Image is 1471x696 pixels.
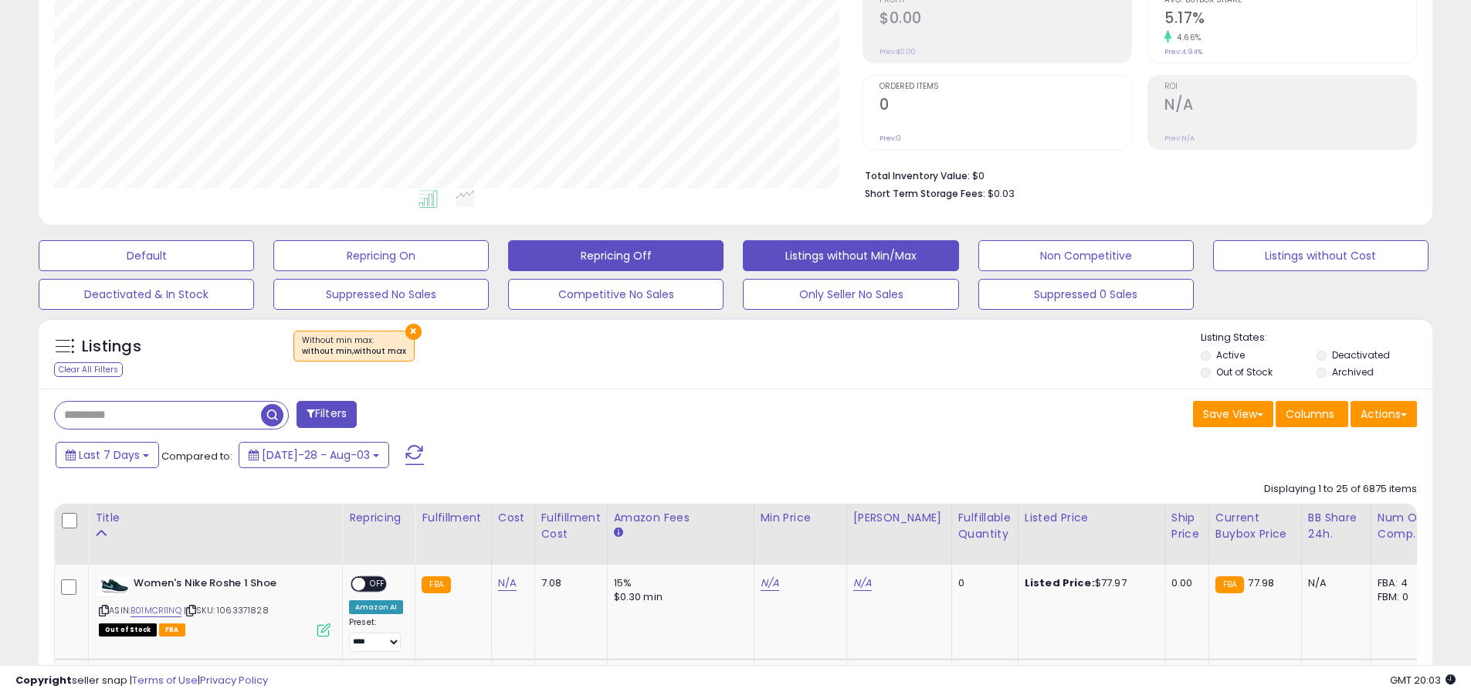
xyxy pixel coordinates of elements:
[1308,510,1364,542] div: BB Share 24h.
[880,9,1131,30] h2: $0.00
[614,510,747,526] div: Amazon Fees
[1378,576,1429,590] div: FBA: 4
[99,576,130,596] img: 31vJ3TPk-2L._SL40_.jpg
[1216,348,1245,362] label: Active
[761,510,840,526] div: Min Price
[1201,331,1432,345] p: Listing States:
[1025,576,1153,590] div: $77.97
[1164,47,1202,56] small: Prev: 4.94%
[297,401,357,428] button: Filters
[349,617,403,652] div: Preset:
[541,576,595,590] div: 7.08
[1171,510,1202,542] div: Ship Price
[239,442,389,468] button: [DATE]-28 - Aug-03
[761,575,779,591] a: N/A
[1171,576,1197,590] div: 0.00
[743,279,958,310] button: Only Seller No Sales
[39,240,254,271] button: Default
[134,576,321,595] b: Women's Nike Roshe 1 Shoe
[880,96,1131,117] h2: 0
[15,673,72,688] strong: Copyright
[1264,482,1417,497] div: Displaying 1 to 25 of 6875 items
[988,186,1015,201] span: $0.03
[132,673,198,688] a: Terms of Use
[614,526,623,540] small: Amazon Fees.
[853,575,872,591] a: N/A
[56,442,159,468] button: Last 7 Days
[880,134,901,143] small: Prev: 0
[422,510,484,526] div: Fulfillment
[1213,240,1429,271] button: Listings without Cost
[302,334,406,358] span: Without min max :
[865,165,1405,184] li: $0
[958,576,1006,590] div: 0
[498,575,517,591] a: N/A
[1171,32,1202,43] small: 4.66%
[130,604,181,617] a: B01MCRI1NQ
[262,447,370,463] span: [DATE]-28 - Aug-03
[978,279,1194,310] button: Suppressed 0 Sales
[614,576,742,590] div: 15%
[1286,406,1334,422] span: Columns
[1351,401,1417,427] button: Actions
[422,576,450,593] small: FBA
[1215,510,1295,542] div: Current Buybox Price
[1378,510,1434,542] div: Num of Comp.
[1025,575,1095,590] b: Listed Price:
[79,447,140,463] span: Last 7 Days
[349,600,403,614] div: Amazon AI
[273,240,489,271] button: Repricing On
[161,449,232,463] span: Compared to:
[1215,576,1244,593] small: FBA
[508,240,724,271] button: Repricing Off
[541,510,601,542] div: Fulfillment Cost
[853,510,945,526] div: [PERSON_NAME]
[865,187,985,200] b: Short Term Storage Fees:
[1248,575,1274,590] span: 77.98
[1164,96,1416,117] h2: N/A
[1378,590,1429,604] div: FBM: 0
[614,590,742,604] div: $0.30 min
[880,83,1131,91] span: Ordered Items
[743,240,958,271] button: Listings without Min/Max
[880,47,916,56] small: Prev: $0.00
[159,623,185,637] span: FBA
[1276,401,1348,427] button: Columns
[1164,134,1195,143] small: Prev: N/A
[1025,510,1158,526] div: Listed Price
[1308,576,1359,590] div: N/A
[349,510,408,526] div: Repricing
[1216,365,1273,379] label: Out of Stock
[54,362,123,377] div: Clear All Filters
[99,576,330,635] div: ASIN:
[405,324,422,340] button: ×
[302,346,406,357] div: without min,without max
[95,510,336,526] div: Title
[200,673,268,688] a: Privacy Policy
[82,336,141,358] h5: Listings
[1193,401,1273,427] button: Save View
[273,279,489,310] button: Suppressed No Sales
[15,674,268,688] div: seller snap | |
[1164,83,1416,91] span: ROI
[99,623,157,637] span: All listings that are currently out of stock and unavailable for purchase on Amazon
[498,510,528,526] div: Cost
[508,279,724,310] button: Competitive No Sales
[865,169,970,182] b: Total Inventory Value:
[1390,673,1456,688] span: 2025-08-11 20:03 GMT
[1164,9,1416,30] h2: 5.17%
[1332,365,1374,379] label: Archived
[958,510,1012,542] div: Fulfillable Quantity
[978,240,1194,271] button: Non Competitive
[184,604,269,616] span: | SKU: 1063371828
[1332,348,1390,362] label: Deactivated
[365,578,390,591] span: OFF
[39,279,254,310] button: Deactivated & In Stock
